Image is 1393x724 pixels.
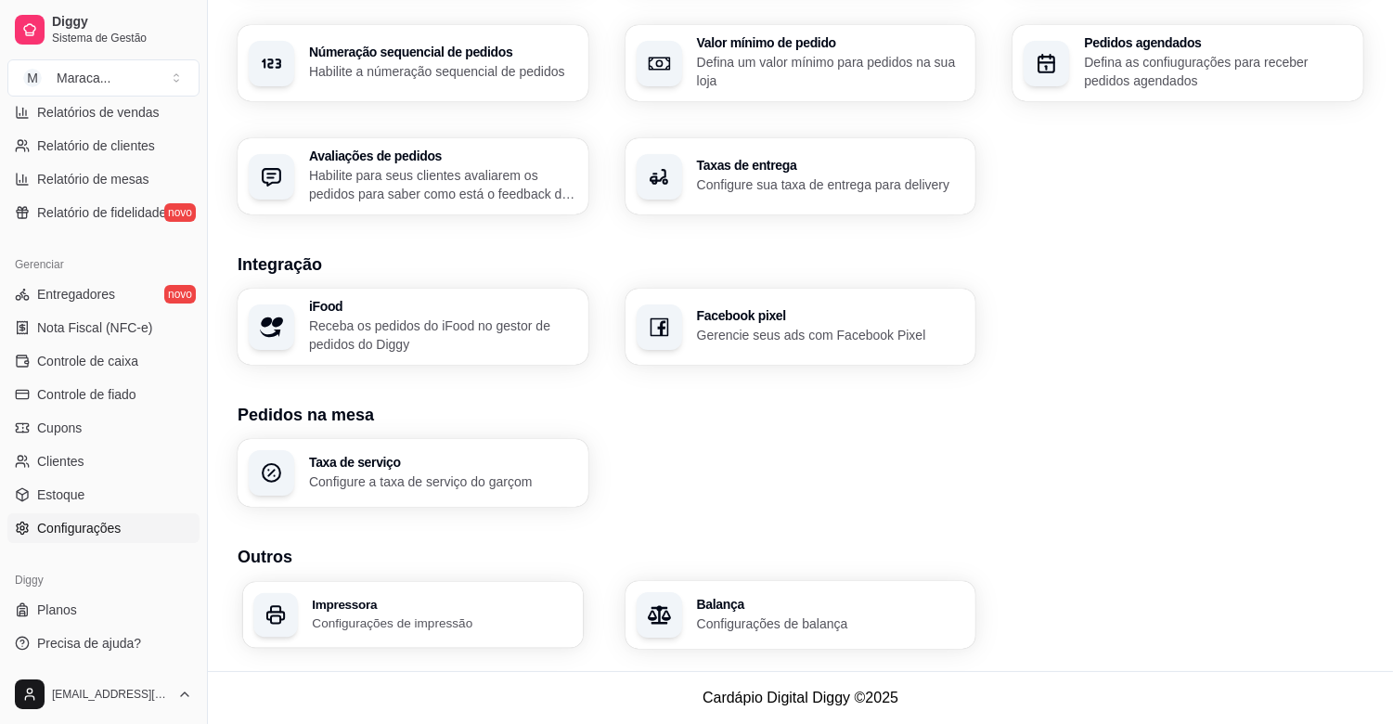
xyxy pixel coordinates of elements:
span: Precisa de ajuda? [37,634,141,653]
p: Gerencie seus ads com Facebook Pixel [697,326,965,344]
h3: Balança [697,598,965,611]
p: Habilite a númeração sequencial de pedidos [309,62,577,81]
div: Diggy [7,565,200,595]
h3: Taxa de serviço [309,456,577,469]
h3: Númeração sequencial de pedidos [309,45,577,58]
p: Receba os pedidos do iFood no gestor de pedidos do Diggy [309,317,577,354]
span: Planos [37,601,77,619]
button: Númeração sequencial de pedidosHabilite a númeração sequencial de pedidos [238,25,588,101]
button: Taxa de serviçoConfigure a taxa de serviço do garçom [238,439,588,507]
a: Clientes [7,446,200,476]
button: Taxas de entregaConfigure sua taxa de entrega para delivery [626,138,976,214]
a: Relatório de mesas [7,164,200,194]
a: Controle de fiado [7,380,200,409]
h3: Pedidos na mesa [238,402,1363,428]
span: M [23,69,42,87]
h3: Facebook pixel [697,309,965,322]
button: Avaliações de pedidosHabilite para seus clientes avaliarem os pedidos para saber como está o feed... [238,138,588,214]
button: [EMAIL_ADDRESS][DOMAIN_NAME] [7,672,200,717]
h3: iFood [309,300,577,313]
h3: Integração [238,252,1363,278]
h3: Impressora [312,598,572,611]
a: Precisa de ajuda? [7,628,200,658]
a: Nota Fiscal (NFC-e) [7,313,200,343]
button: ImpressoraConfigurações de impressão [243,582,583,648]
span: Diggy [52,14,192,31]
span: Controle de fiado [37,385,136,404]
p: Defina um valor mínimo para pedidos na sua loja [697,53,965,90]
footer: Cardápio Digital Diggy © 2025 [208,671,1393,724]
span: Sistema de Gestão [52,31,192,45]
h3: Avaliações de pedidos [309,149,577,162]
button: iFoodReceba os pedidos do iFood no gestor de pedidos do Diggy [238,289,588,365]
span: Controle de caixa [37,352,138,370]
a: Entregadoresnovo [7,279,200,309]
a: Controle de caixa [7,346,200,376]
div: Maraca ... [57,69,110,87]
h3: Valor mínimo de pedido [697,36,965,49]
span: Entregadores [37,285,115,304]
p: Configurações de impressão [312,614,572,632]
a: Estoque [7,480,200,510]
span: Relatório de fidelidade [37,203,166,222]
p: Defina as confiugurações para receber pedidos agendados [1084,53,1352,90]
a: Planos [7,595,200,625]
span: Relatórios de vendas [37,103,160,122]
button: Facebook pixelGerencie seus ads com Facebook Pixel [626,289,976,365]
h3: Pedidos agendados [1084,36,1352,49]
a: Relatório de clientes [7,131,200,161]
span: Cupons [37,419,82,437]
a: Cupons [7,413,200,443]
span: Clientes [37,452,84,471]
span: [EMAIL_ADDRESS][DOMAIN_NAME] [52,687,170,702]
p: Habilite para seus clientes avaliarem os pedidos para saber como está o feedback da sua loja [309,166,577,203]
p: Configure sua taxa de entrega para delivery [697,175,965,194]
button: Pedidos agendadosDefina as confiugurações para receber pedidos agendados [1013,25,1363,101]
span: Relatório de clientes [37,136,155,155]
button: BalançaConfigurações de balança [626,581,976,649]
button: Valor mínimo de pedidoDefina um valor mínimo para pedidos na sua loja [626,25,976,101]
h3: Taxas de entrega [697,159,965,172]
a: Relatório de fidelidadenovo [7,198,200,227]
p: Configurações de balança [697,614,965,633]
a: DiggySistema de Gestão [7,7,200,52]
p: Configure a taxa de serviço do garçom [309,472,577,491]
span: Configurações [37,519,121,537]
span: Nota Fiscal (NFC-e) [37,318,152,337]
h3: Outros [238,544,1363,570]
a: Relatórios de vendas [7,97,200,127]
span: Estoque [37,485,84,504]
div: Gerenciar [7,250,200,279]
button: Select a team [7,59,200,97]
span: Relatório de mesas [37,170,149,188]
a: Configurações [7,513,200,543]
